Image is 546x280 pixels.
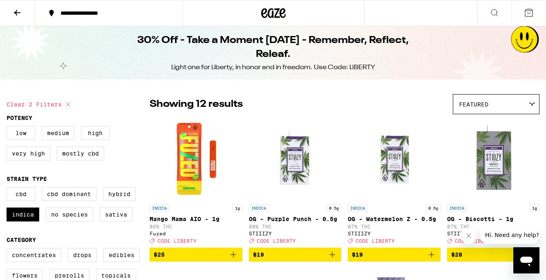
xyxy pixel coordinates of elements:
span: CODE LIBERTY [257,238,296,244]
p: Mango Mama AIO - 1g [150,216,242,222]
p: 87% THC [447,224,540,229]
label: Hybrid [103,187,136,201]
label: CBD [7,187,35,201]
a: Open page for OG - Biscotti - 1g from STIIIZY [447,118,540,248]
label: Mostly CBD [57,147,104,160]
label: No Species [46,208,93,221]
p: OG - Watermelon Z - 0.5g [348,216,441,222]
p: 0.5g [327,204,341,212]
button: Add to bag [150,248,242,262]
div: Fuzed [150,231,242,236]
span: $28 [451,251,462,258]
span: CODE LIBERTY [356,238,395,244]
iframe: Close message [461,228,477,244]
button: Add to bag [447,248,540,262]
span: CODE LIBERTY [157,238,197,244]
p: 0.5g [426,204,441,212]
span: CODE LIBERTY [455,238,494,244]
img: Fuzed - Mango Mama AIO - 1g [155,118,237,200]
img: STIIIZY - OG - Biscotti - 1g [452,118,534,200]
label: Sativa [100,208,132,221]
iframe: Button to launch messaging window [513,247,539,273]
img: STIIIZY - OG - Watermelon Z - 0.5g [353,118,435,200]
p: OG - Biscotti - 1g [447,216,540,222]
legend: Category [7,237,36,243]
span: $25 [154,251,165,258]
p: 86% THC [150,224,242,229]
p: 88% THC [249,224,342,229]
label: CBD Dominant [42,187,96,201]
p: Showing 12 results [150,97,243,111]
label: Concentrates [7,248,61,262]
div: Light one for Liberty, in honor and in freedom. Use Code: LIBERTY [171,63,375,72]
a: Open page for OG - Watermelon Z - 0.5g from STIIIZY [348,118,441,248]
div: STIIIZY [447,231,540,236]
h1: 30% Off - Take a Moment [DATE] - Remember, Reflect, Releaf. [124,34,422,61]
label: Low [7,126,35,140]
span: $19 [253,251,264,258]
p: 1g [233,204,242,212]
span: $19 [352,251,363,258]
p: OG - Purple Punch - 0.5g [249,216,342,222]
button: Add to bag [348,248,441,262]
p: INDICA [150,204,169,212]
label: High [81,126,110,140]
div: STIIIZY [348,231,441,236]
p: INDICA [447,204,467,212]
p: 87% THC [348,224,441,229]
img: STIIIZY - OG - Purple Punch - 0.5g [254,118,336,200]
iframe: Message from company [480,226,539,244]
label: Edibles [103,248,140,262]
a: Open page for OG - Purple Punch - 0.5g from STIIIZY [249,118,342,248]
button: Add to bag [249,248,342,262]
label: Indica [7,208,39,221]
label: Very High [7,147,50,160]
p: INDICA [348,204,367,212]
label: Medium [42,126,74,140]
span: Featured [459,101,488,108]
div: STIIIZY [249,231,342,236]
a: Open page for Mango Mama AIO - 1g from Fuzed [150,118,242,248]
p: INDICA [249,204,269,212]
label: Drops [68,248,97,262]
legend: Potency [7,115,32,121]
p: 1g [530,204,539,212]
legend: Strain Type [7,176,47,182]
button: Clear 2 filters [7,94,73,115]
